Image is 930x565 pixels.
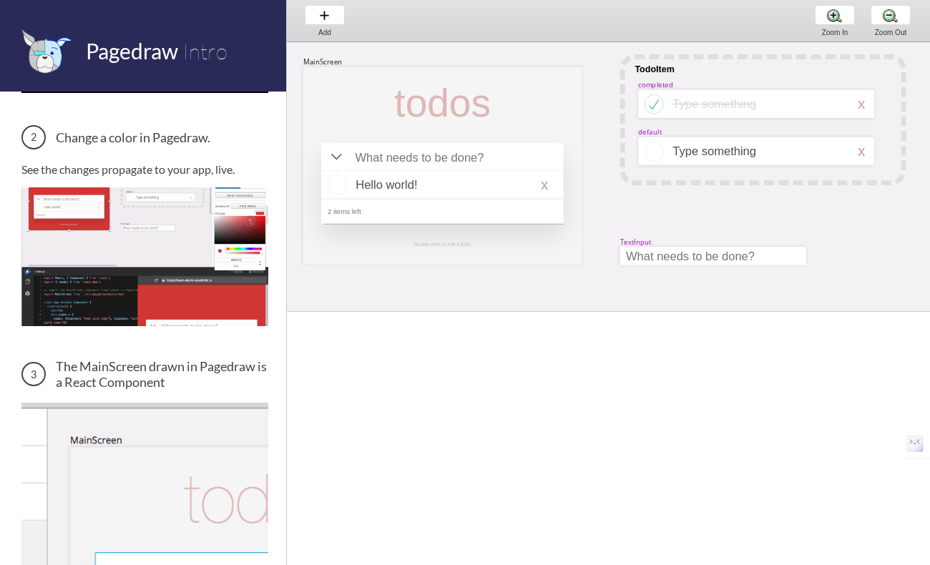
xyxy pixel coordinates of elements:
div: completed [638,80,673,89]
div: x [858,96,865,112]
img: Change a color in Pagedraw [21,187,268,326]
img: zoom-plus.png [827,8,842,23]
div: MainScreen [303,56,343,66]
div: TextInput [620,237,652,246]
img: zoom-minus.png [883,8,898,23]
div: Add [298,29,352,36]
h3: Change a color in Pagedraw. [21,125,268,149]
img: favicon.png [21,29,72,74]
div: default [638,127,662,137]
span: Intro [182,38,227,64]
img: baseline-add-24px.svg [317,8,332,23]
div: x [858,143,865,159]
h3: The MainScreen drawn in Pagedraw is a React Component [21,358,268,390]
p: See the changes propagate to your app, live. [21,162,268,176]
span: Pagedraw [86,38,178,64]
div: Zoom In [808,29,862,36]
div: Zoom Out [863,29,918,36]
